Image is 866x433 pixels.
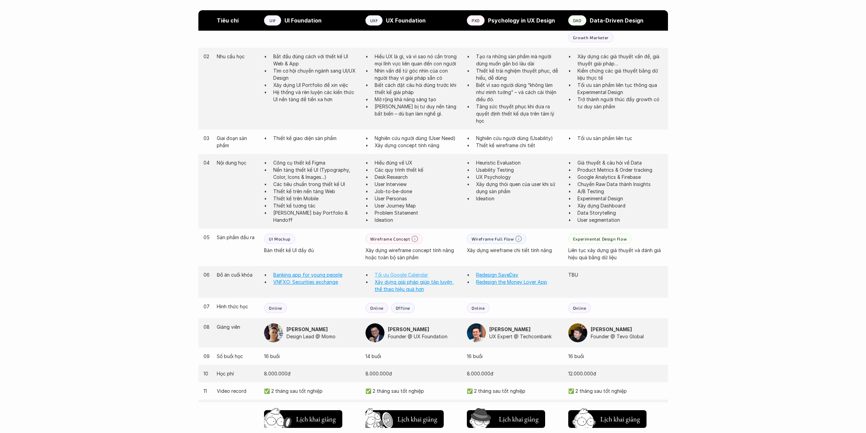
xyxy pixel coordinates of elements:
[365,407,444,428] a: Lịch khai giảng
[467,410,545,428] button: Lịch khai giảng
[273,181,359,188] p: Các tiêu chuẩn trong thiết kế UI
[577,96,663,110] p: Trở thành người thúc đẩy growth có tư duy sản phẩm
[568,407,647,428] a: Lịch khai giảng
[375,81,460,96] p: Biết cách đặt câu hỏi đúng trước khi thiết kế giải pháp
[375,181,460,188] p: User Interview
[590,17,643,24] strong: Data-Driven Design
[489,333,561,340] p: UX Expert @ Techcombank
[365,247,460,261] p: Xây dựng wireframe concept tính năng hoặc toàn bộ sản phẩm
[476,166,561,173] p: Usability Testing
[273,89,359,103] p: Hệ thống và rèn luyện các kiến thức UI nền tảng để tiến xa hơn
[269,236,290,241] p: UI Mockup
[476,81,561,103] p: Biết vì sao người dùng “không làm như mình tưởng” – và cách cải thiện điều đó.
[375,135,460,142] p: Nghiên cứu người dùng (User Need)
[365,387,460,395] p: ✅ 2 tháng sau tốt nghiệp
[375,159,460,166] p: Hiểu đúng về UX
[217,271,257,278] p: Đồ án cuối khóa
[568,247,663,261] p: Liên tục xây dựng giả thuyết và đánh giá hiệu quả bằng dữ liệu
[365,410,444,428] button: Lịch khai giảng
[375,279,454,292] a: Xây dựng giải pháp giúp tập luyện thể thao hiệu quả hơn
[568,387,663,395] p: ✅ 2 tháng sau tốt nghiệp
[472,306,485,310] p: Online
[264,387,359,395] p: ✅ 2 tháng sau tốt nghiệp
[467,353,561,360] p: 16 buổi
[273,166,359,181] p: Nền tảng thiết kế UI (Typography, Color, Icons & Images...)
[217,370,257,377] p: Học phí
[296,414,336,424] h5: Lịch khai giảng
[577,135,663,142] p: Tối ưu sản phẩm liên tục
[217,53,257,60] p: Nhu cầu học
[287,333,359,340] p: Design Lead @ Momo
[476,53,561,67] p: Tạo ra những sản phẩm mà người dùng muốn gắn bó lâu dài
[467,387,561,395] p: ✅ 2 tháng sau tốt nghiệp
[388,326,429,332] strong: [PERSON_NAME]
[577,202,663,209] p: Xây dựng Dashboard
[203,387,210,395] p: 11
[375,188,460,195] p: Job-to-be-done
[273,272,342,278] a: Banking app for young people
[568,370,663,377] p: 12.000.000đ
[264,410,342,428] button: Lịch khai giảng
[273,53,359,67] p: Bắt đầu đúng cách với thiết kế UI Web & App
[375,195,460,202] p: User Personas
[386,17,426,24] strong: UX Foundation
[217,135,257,149] p: Giai đoạn sản phẩm
[264,407,342,428] a: Lịch khai giảng
[203,303,210,310] p: 07
[577,53,663,67] p: Xây dựng các giả thuyết vấn đề, giả thuyết giải pháp…
[273,195,359,202] p: Thiết kế trên Mobile
[476,279,547,285] a: Redesign the Money Lover App
[476,142,561,149] p: Thiết kế wireframe chi tiết
[375,209,460,216] p: Problem Statement
[269,306,282,310] p: Online
[217,17,239,24] strong: Tiêu chí
[365,370,460,377] p: 8.000.000đ
[591,326,632,332] strong: [PERSON_NAME]
[476,195,561,202] p: Ideation
[499,414,539,424] h5: Lịch khai giảng
[476,173,561,181] p: UX Psychology
[489,326,530,332] strong: [PERSON_NAME]
[370,18,378,23] p: UXF
[217,323,257,330] p: Giảng viên
[476,181,561,195] p: Xây dựng thói quen của user khi sử dụng sản phẩm
[273,135,359,142] p: Thiết kế giao diện sản phẩm
[577,81,663,96] p: Tối ưu sản phẩm liên tục thông qua Experimental Design
[203,370,210,377] p: 10
[591,333,663,340] p: Founder @ Tevo Global
[472,18,480,23] p: PXD
[573,236,627,241] p: Experimental Design Flow
[273,159,359,166] p: Công cụ thiết kế Figma
[577,159,663,166] p: Giả thuyết & câu hỏi về Data
[476,103,561,124] p: Tăng sức thuyết phục khi đưa ra quyết định thiết kế dựa trên tâm lý học
[273,279,338,285] a: VNFXO: Securities exchange
[577,216,663,223] p: User segmentation
[476,135,561,142] p: Nghiên cứu người dùng (Usability)
[375,173,460,181] p: Desk Research
[467,370,561,377] p: 8.000.000đ
[397,414,437,424] h5: Lịch khai giảng
[573,306,586,310] p: Online
[375,53,460,67] p: Hiểu UX là gì, và vì sao nó cần trong mọi lĩnh vực liên quan đến con người
[375,103,460,117] p: [PERSON_NAME] bị tư duy nền tảng bất biến – dù bạn làm nghề gì.
[568,271,663,278] p: TBU
[577,67,663,81] p: Kiểm chứng các giả thuyết bằng dữ liệu thực tế
[370,306,383,310] p: Online
[388,333,460,340] p: Founder @ UX Foundation
[264,247,359,254] p: Bản thiết kế UI đầy đủ
[577,195,663,202] p: Experimental Design
[375,96,460,103] p: Mở rộng khả năng sáng tạo
[488,17,555,24] strong: Psychology in UX Design
[375,142,460,149] p: Xây dựng concept tính năng
[203,159,210,166] p: 04
[269,18,276,23] p: UIF
[203,234,210,241] p: 05
[217,303,257,310] p: Hình thức học
[284,17,322,24] strong: UI Foundation
[203,353,210,360] p: 09
[375,166,460,173] p: Các quy trình thiết kế
[273,188,359,195] p: Thiết kế trên nền tảng Web
[375,272,428,278] a: Tối ưu Google Calendar
[577,181,663,188] p: Chuyển Raw Data thành Insights
[573,35,609,40] p: Growth Marketer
